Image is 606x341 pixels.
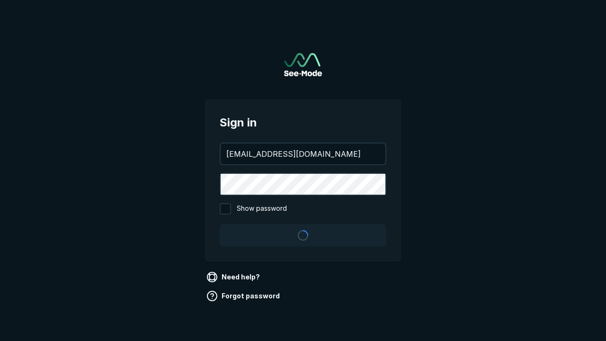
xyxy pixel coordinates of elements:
span: Sign in [220,114,386,131]
a: Need help? [205,269,264,285]
input: your@email.com [221,144,385,164]
img: See-Mode Logo [284,53,322,76]
a: Forgot password [205,288,284,304]
span: Show password [237,203,287,215]
a: Go to sign in [284,53,322,76]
